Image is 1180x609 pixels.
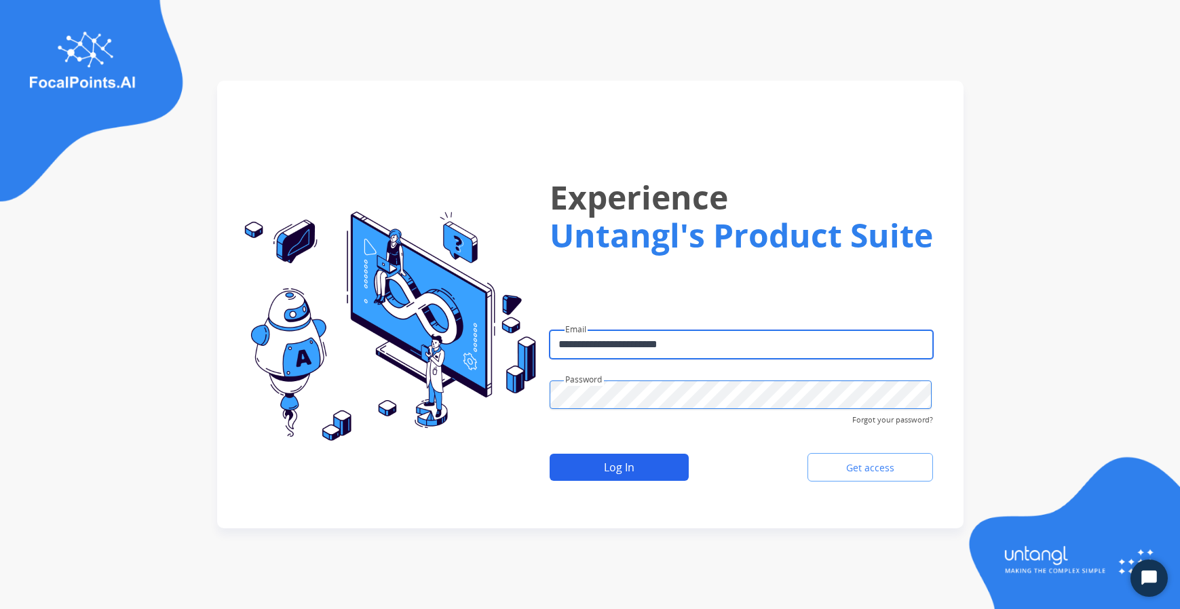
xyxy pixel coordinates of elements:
svg: Open Chat [1140,569,1159,588]
span: Get access [835,461,905,475]
button: Start Chat [1130,559,1168,597]
h1: Experience [550,168,933,227]
img: login-img [963,455,1180,609]
img: login-img [233,212,536,442]
span: Forgot your password? [852,409,933,426]
a: Get access [807,453,933,482]
label: Email [565,323,586,336]
button: Log In [550,454,689,481]
label: Password [565,374,602,386]
h1: Untangl's Product Suite [550,216,933,254]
